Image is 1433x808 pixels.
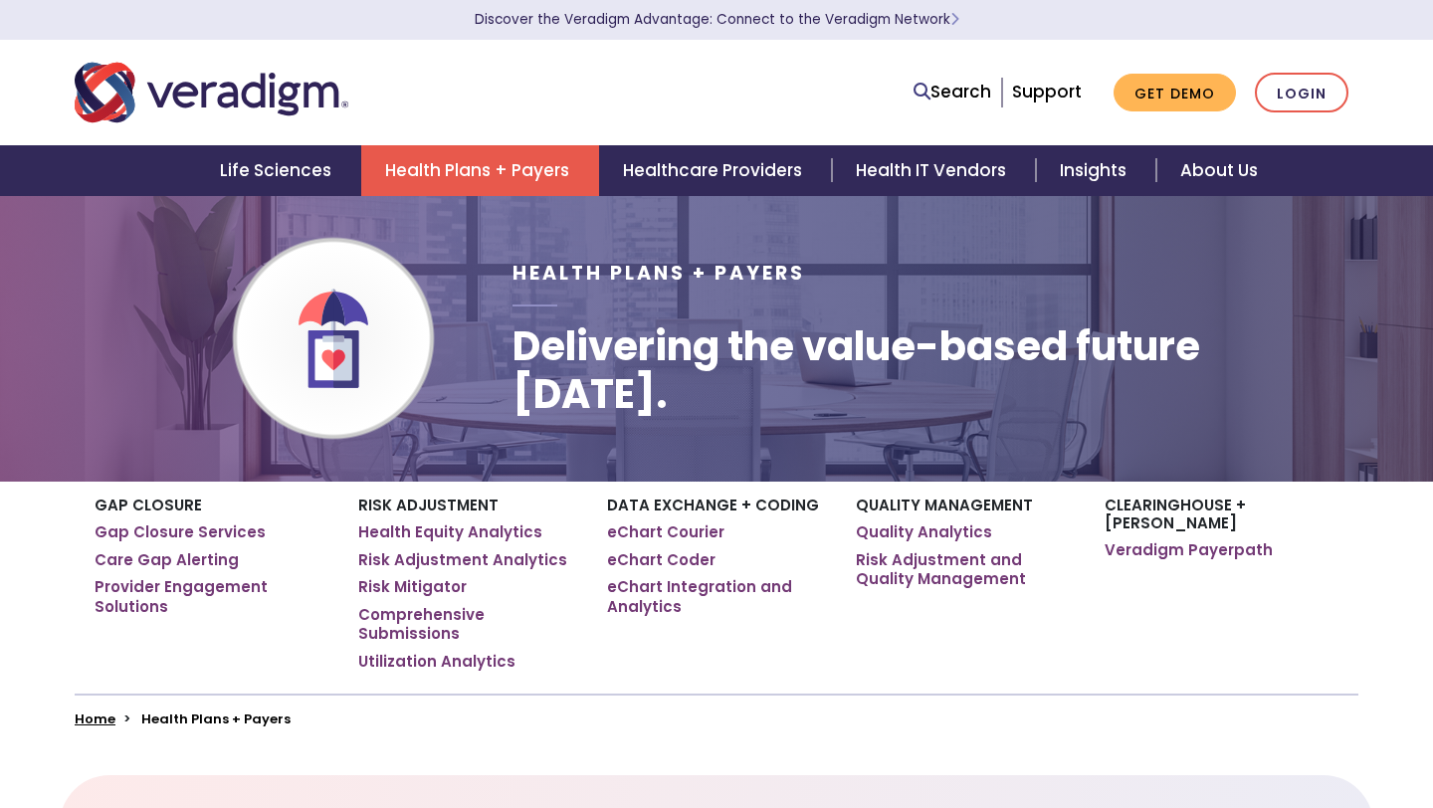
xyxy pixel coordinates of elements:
a: Utilization Analytics [358,652,515,672]
a: Insights [1036,145,1156,196]
h1: Delivering the value-based future [DATE]. [512,322,1358,418]
a: Health Equity Analytics [358,522,542,542]
a: Comprehensive Submissions [358,605,577,644]
a: Risk Adjustment Analytics [358,550,567,570]
span: Learn More [950,10,959,29]
a: eChart Coder [607,550,716,570]
a: Life Sciences [196,145,361,196]
a: Discover the Veradigm Advantage: Connect to the Veradigm NetworkLearn More [475,10,959,29]
a: Search [914,79,991,105]
a: Support [1012,80,1082,103]
a: Provider Engagement Solutions [95,577,328,616]
a: eChart Courier [607,522,724,542]
img: Veradigm logo [75,60,348,125]
a: Healthcare Providers [599,145,832,196]
a: Risk Adjustment and Quality Management [856,550,1075,589]
a: Gap Closure Services [95,522,266,542]
a: About Us [1156,145,1282,196]
a: eChart Integration and Analytics [607,577,826,616]
span: Health Plans + Payers [512,260,805,287]
a: Login [1255,73,1348,113]
a: Health Plans + Payers [361,145,599,196]
a: Risk Mitigator [358,577,467,597]
a: Veradigm Payerpath [1105,540,1273,560]
a: Care Gap Alerting [95,550,239,570]
a: Get Demo [1114,74,1236,112]
a: Health IT Vendors [832,145,1036,196]
a: Home [75,709,115,728]
a: Quality Analytics [856,522,992,542]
